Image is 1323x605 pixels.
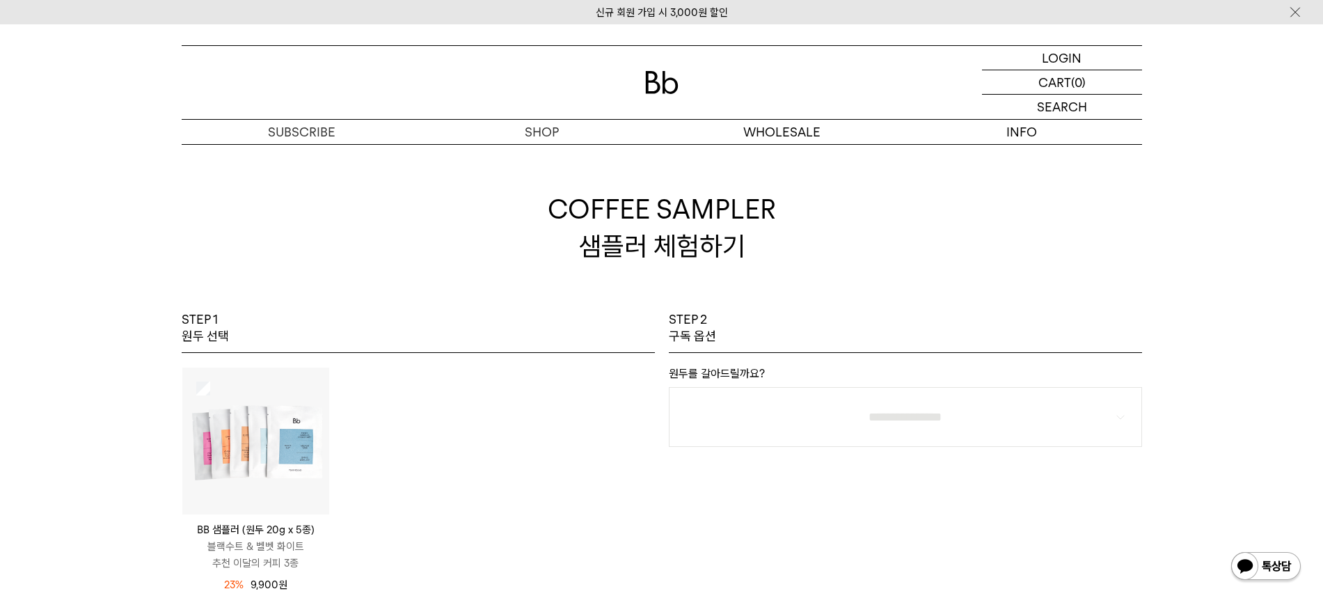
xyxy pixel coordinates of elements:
[182,368,329,514] img: 상품이미지
[596,6,728,19] a: 신규 회원 가입 시 3,000원 할인
[1071,70,1086,94] p: (0)
[669,311,716,345] p: STEP 2 구독 옵션
[1037,95,1087,119] p: SEARCH
[1042,46,1082,70] p: LOGIN
[982,70,1142,95] a: CART (0)
[182,120,422,144] a: SUBSCRIBE
[278,579,287,591] span: 원
[422,120,662,144] a: SHOP
[182,521,329,538] p: BB 샘플러 (원두 20g x 5종)
[251,576,287,593] p: 9,900
[902,120,1142,144] p: INFO
[645,71,679,94] img: 로고
[182,144,1142,311] h2: COFFEE SAMPLER 샘플러 체험하기
[669,367,1142,387] p: 원두를 갈아드릴까요?
[182,311,229,345] p: STEP 1 원두 선택
[224,576,244,593] span: 23%
[182,538,329,572] p: 블랙수트 & 벨벳 화이트 추천 이달의 커피 3종
[662,120,902,144] p: WHOLESALE
[1038,70,1071,94] p: CART
[982,46,1142,70] a: LOGIN
[1230,551,1302,584] img: 카카오톡 채널 1:1 채팅 버튼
